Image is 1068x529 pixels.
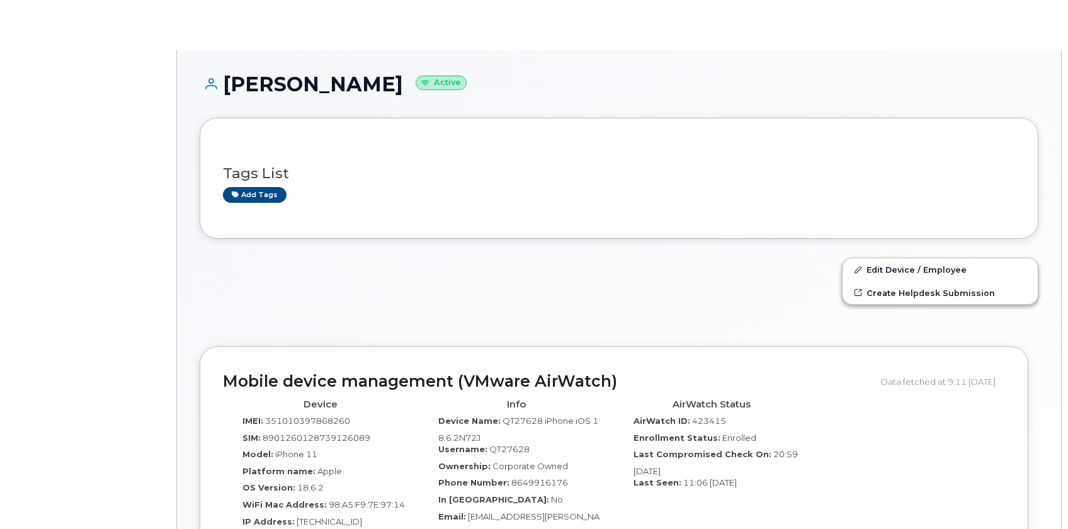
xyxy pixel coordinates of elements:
[275,449,317,459] span: iPhone 11
[722,433,756,443] span: Enrolled
[416,76,467,90] small: Active
[242,499,327,511] label: WiFi Mac Address:
[438,494,549,506] label: In [GEOGRAPHIC_DATA]:
[633,477,681,489] label: Last Seen:
[489,444,530,454] span: QT27628
[317,466,342,476] span: Apple
[223,373,872,390] h2: Mobile device management (VMware AirWatch)
[428,399,605,410] h4: Info
[242,432,261,444] label: SIM:
[232,399,409,410] h4: Device
[438,443,487,455] label: Username:
[633,449,798,476] span: 20:59 [DATE]
[242,465,315,477] label: Platform name:
[223,166,1015,181] h3: Tags List
[438,415,501,427] label: Device Name:
[633,432,720,444] label: Enrollment Status:
[223,187,287,203] a: Add tags
[633,448,771,460] label: Last Compromised Check On:
[551,494,563,504] span: No
[242,482,295,494] label: OS Version:
[683,477,737,487] span: 11:06 [DATE]
[692,416,726,426] span: 423415
[329,499,405,509] span: 98:A5:F9:7E:97:14
[297,516,362,526] span: [TECHNICAL_ID]
[438,477,509,489] label: Phone Number:
[263,433,370,443] span: 8901260128739126089
[438,416,598,443] span: QT27628 iPhone iOS 18.6.2N72J
[242,448,273,460] label: Model:
[438,460,491,472] label: Ownership:
[242,516,295,528] label: IP Address:
[623,399,800,410] h4: AirWatch Status
[881,370,1005,394] div: Data fetched at 9:11 [DATE]
[242,415,263,427] label: IMEI:
[843,282,1038,304] a: Create Helpdesk Submission
[438,511,466,523] label: Email:
[200,73,1038,95] h1: [PERSON_NAME]
[511,477,568,487] span: 8649916176
[492,461,568,471] span: Corporate Owned
[633,415,690,427] label: AirWatch ID:
[297,482,324,492] span: 18.6.2
[265,416,350,426] span: 351010397868260
[843,258,1038,281] a: Edit Device / Employee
